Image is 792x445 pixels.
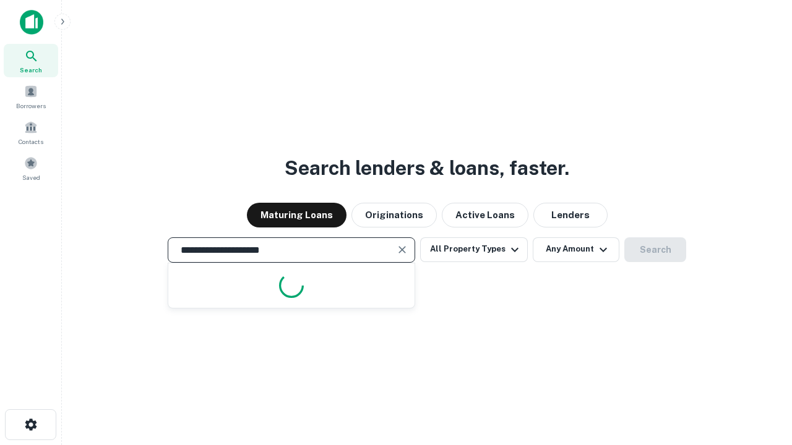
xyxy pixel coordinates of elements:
[20,10,43,35] img: capitalize-icon.png
[22,172,40,182] span: Saved
[20,65,42,75] span: Search
[394,241,411,258] button: Clear
[19,137,43,146] span: Contacts
[351,203,437,227] button: Originations
[285,153,569,183] h3: Search lenders & loans, faster.
[4,116,58,149] a: Contacts
[533,203,608,227] button: Lenders
[420,237,528,262] button: All Property Types
[730,346,792,405] iframe: Chat Widget
[4,44,58,77] a: Search
[442,203,528,227] button: Active Loans
[247,203,346,227] button: Maturing Loans
[533,237,619,262] button: Any Amount
[16,101,46,111] span: Borrowers
[4,151,58,185] a: Saved
[4,80,58,113] a: Borrowers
